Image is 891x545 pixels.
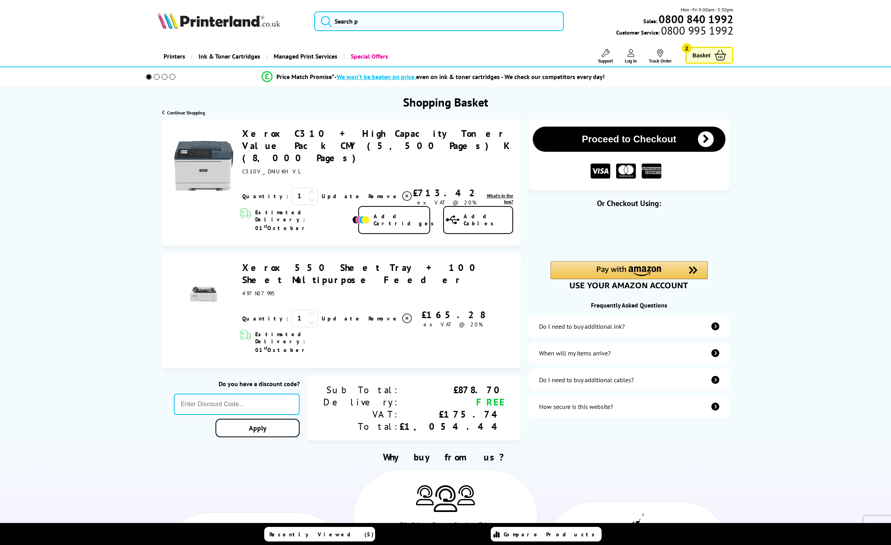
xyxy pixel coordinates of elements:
[174,380,300,388] div: Do you have a discount code?
[352,216,370,224] img: Add Cartridges
[314,11,564,31] input: Search p
[322,315,362,322] a: Update
[334,73,605,81] div: - even on ink & toner cartridges - We check our competitors every day!
[642,164,661,179] img: American Express
[529,369,730,391] a: additional-cables
[242,290,276,297] span: 497N07995
[374,213,438,227] span: Add Cartridges
[276,73,334,81] span: Price Match Promise*
[199,46,260,66] span: Ink & Toner Cartridges
[264,223,267,229] sup: st
[659,12,733,26] b: 0800 840 1992
[434,485,457,512] img: Printer Experts
[403,94,488,110] h1: Shopping Basket
[649,49,672,64] a: Track Order
[323,384,399,396] div: Sub Total:
[598,49,613,64] a: Support
[135,70,731,84] li: modal_Promise
[598,58,613,64] span: Support
[399,384,505,396] div: £878.70
[491,527,602,541] a: Compare Products
[539,376,634,384] div: Do I need to buy additional cables?
[625,49,637,64] a: Log In
[657,15,733,23] a: 0800 840 1992
[399,520,491,543] div: 30+ Printer Experts Ready to Take Your Call
[158,12,304,31] a: Printerland Logo
[174,136,233,195] img: Xerox C310 + High Capacity Toner Value Pack CMY (5,500 Pages) K (8,000 Pages)
[255,209,350,232] span: Estimated Delivery: 01 October
[529,315,730,337] a: additional-ink
[174,394,300,415] input: Enter Discount Code...
[323,408,399,420] div: VAT:
[162,110,205,116] a: Continue Shopping
[591,164,610,179] img: VISA
[539,349,611,357] div: When will my items arrive?
[158,451,733,463] h2: Why buy from us?
[533,127,726,152] button: Proceed to Checkout
[215,419,300,437] a: Apply
[255,331,350,354] span: Estimated Delivery: 01 October
[264,527,375,541] a: Recently Viewed (5)
[242,261,481,286] a: Xerox 550 Sheet Tray + 100 Sheet Multipurpose Feeder
[539,322,625,330] div: Do I need to buy additional ink?
[413,187,481,199] div: £713.42
[529,396,730,418] a: secure-website
[529,198,730,208] div: Or Checkout Using:
[625,58,637,64] span: Log In
[337,73,416,81] span: We won’t be beaten on price,
[368,190,413,202] a: Delete item from your basket
[660,27,733,34] span: 0800 995 1992
[643,17,657,25] span: Sales:
[550,261,708,289] div: Amazon Pay - Use your Amazon account
[399,420,505,433] div: £1,054.44
[190,280,217,308] img: Xerox 550 Sheet Tray + 100 Sheet Multipurpose Feeder
[368,315,399,322] span: Remove
[413,309,494,321] div: £165.28
[692,50,711,61] span: Basket
[416,485,434,505] img: Printer Experts
[323,396,399,408] div: Delivery:
[158,46,191,66] a: Printers
[322,193,362,200] a: Update
[616,27,733,36] span: Customer Service:
[242,193,288,200] span: Quantity:
[681,6,733,13] span: Mon - Fri 9:00am - 5:30pm
[242,168,302,175] span: C310V_DNIUKHVL
[457,485,475,505] img: Printer Experts
[504,531,599,538] span: Compare Products
[487,193,513,204] span: What's in the box?
[616,164,636,179] img: MASTER CARD
[399,396,505,408] div: FREE
[368,313,413,324] a: Delete item from your basket
[242,127,511,164] a: Xerox C310 + High Capacity Toner Value Pack CMY (5,500 Pages) K (8,000 Pages)
[529,301,730,309] div: Frequently Asked Questions
[269,531,374,538] span: Recently Viewed (5)
[464,213,512,227] span: Add Cables
[481,193,513,204] a: lnk_inthebox
[264,345,267,351] sup: st
[539,403,613,411] div: How secure is this website?
[682,43,692,53] span: 2
[242,315,288,322] span: Quantity:
[685,47,733,64] a: Basket 2
[399,408,505,420] div: £175.74
[191,46,266,66] a: Ink & Toner Cartridges
[343,46,394,66] a: Special Offers
[423,321,483,328] span: ex VAT @ 20%
[368,193,399,200] span: Remove
[417,199,477,206] span: ex VAT @ 20%
[167,110,205,116] span: Continue Shopping
[529,342,730,364] a: items-arrive
[266,46,343,66] a: Managed Print Services
[550,221,708,248] iframe: PayPal
[323,420,399,433] div: Total:
[158,12,280,29] img: Printerland Logo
